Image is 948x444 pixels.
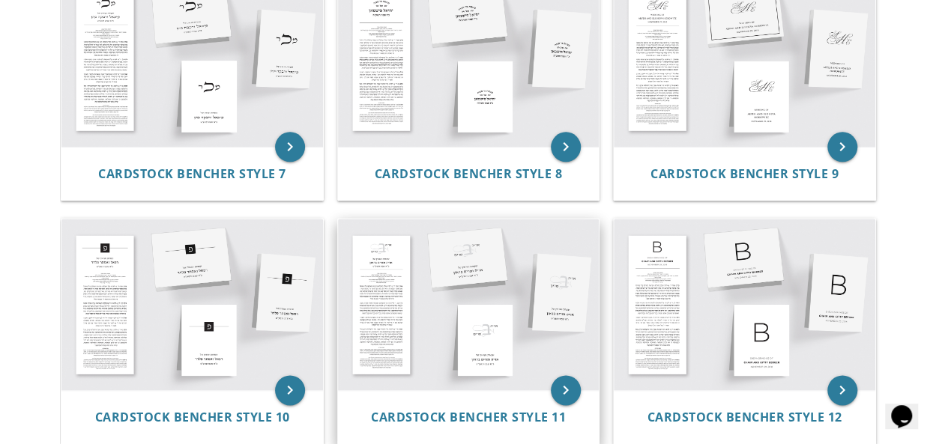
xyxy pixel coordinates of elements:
a: Cardstock Bencher Style 12 [647,410,842,425]
a: Cardstock Bencher Style 10 [95,410,290,425]
a: keyboard_arrow_right [551,375,581,405]
a: keyboard_arrow_right [275,375,305,405]
img: Cardstock Bencher Style 10 [61,219,323,390]
span: Cardstock Bencher Style 12 [647,409,842,425]
span: Cardstock Bencher Style 11 [371,409,566,425]
a: keyboard_arrow_right [827,375,857,405]
iframe: chat widget [885,384,933,429]
span: Cardstock Bencher Style 7 [98,165,286,182]
a: Cardstock Bencher Style 11 [371,410,566,425]
img: Cardstock Bencher Style 12 [614,219,875,390]
a: keyboard_arrow_right [275,132,305,162]
a: Cardstock Bencher Style 7 [98,167,286,181]
span: Cardstock Bencher Style 10 [95,409,290,425]
span: Cardstock Bencher Style 8 [375,165,563,182]
a: Cardstock Bencher Style 8 [375,167,563,181]
img: Cardstock Bencher Style 11 [338,219,600,390]
span: Cardstock Bencher Style 9 [650,165,839,182]
a: Cardstock Bencher Style 9 [650,167,839,181]
a: keyboard_arrow_right [551,132,581,162]
a: keyboard_arrow_right [827,132,857,162]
